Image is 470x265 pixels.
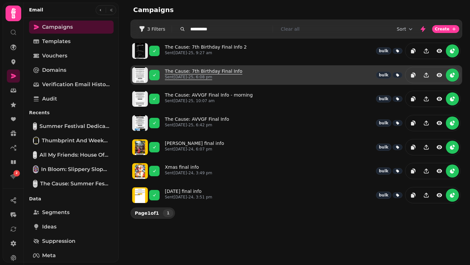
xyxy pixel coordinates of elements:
button: duplicate [407,44,420,57]
span: 3 Filters [147,27,165,31]
p: Sent [DATE]-24, 6:07 pm [165,147,224,152]
img: aHR0cHM6Ly9zdGFtcGVkZS1zZXJ2aWNlLXByb2QtdGVtcGxhdGUtcHJldmlld3MuczMuZXUtd2VzdC0xLmFtYXpvbmF3cy5jb... [132,115,148,131]
p: Page 1 of 1 [132,210,162,216]
button: duplicate [407,92,420,105]
span: Meta [42,252,56,259]
div: bulk [376,95,391,102]
a: Suppression [29,235,114,248]
button: duplicate [407,69,420,82]
div: bulk [376,119,391,127]
div: bulk [376,71,391,79]
img: aHR0cHM6Ly9zdGFtcGVkZS1zZXJ2aWNlLXByb2QtdGVtcGxhdGUtcHJldmlld3MuczMuZXUtd2VzdC0xLmFtYXpvbmF3cy5jb... [132,139,148,155]
img: All My Friends: House of Dad, Scarlett Hot Picks Five, this week [34,152,36,158]
a: [PERSON_NAME] final infoSent[DATE]-24, 6:07 pm [165,140,224,154]
p: Sent [DATE]-25, 6:42 pm [165,122,229,128]
a: All My Friends: House of Dad, Scarlett Hot Picks Five, this weekAll My Friends: House of Dad, Sca... [29,148,114,162]
button: view [433,69,446,82]
span: Suppression [42,237,75,245]
p: Sent [DATE]-24, 3:49 pm [165,170,212,176]
img: aHR0cHM6Ly9zdGFtcGVkZS1zZXJ2aWNlLXByb2QtdGVtcGxhdGUtcHJldmlld3MuczMuZXUtd2VzdC0xLmFtYXpvbmF3cy5jb... [132,67,148,83]
span: In Bloom: Slippery Slopes time change [41,165,110,173]
button: 3 Filters [133,24,170,34]
span: Campaigns [42,23,73,31]
span: Summer Festival dedicated + Halloween/[PERSON_NAME] touch up [39,122,110,130]
a: Ideas [29,220,114,233]
button: reports [446,141,459,154]
a: In Bloom: Slippery Slopes time changeIn Bloom: Slippery Slopes time change [29,163,114,176]
button: Share campaign preview [420,92,433,105]
a: Templates [29,35,114,48]
span: Ideas [42,223,56,231]
span: Vouchers [42,52,67,60]
button: reports [446,164,459,178]
p: Sent [DATE]-25, 9:27 am [165,50,247,55]
button: view [433,141,446,154]
img: aHR0cHM6Ly9zdGFtcGVkZS1zZXJ2aWNlLXByb2QtdGVtcGxhdGUtcHJldmlld3MuczMuZXUtd2VzdC0xLmFtYXpvbmF3cy5jb... [132,43,148,59]
a: The Cause: AVVGF Final Info - morningSent[DATE]-25, 10:07 am [165,92,253,106]
p: Data [29,193,114,205]
a: Domains [29,64,114,77]
button: reports [446,117,459,130]
button: reports [446,189,459,202]
a: The Cause: 7th Birthday Final Info 2Sent[DATE]-25, 9:27 am [165,44,247,58]
div: bulk [376,167,391,175]
a: Verification email history [29,78,114,91]
img: aHR0cHM6Ly9zdGFtcGVkZS1zZXJ2aWNlLXByb2QtdGVtcGxhdGUtcHJldmlld3MuczMuZXUtd2VzdC0xLmFtYXpvbmF3cy5jb... [132,91,148,107]
h2: Campaigns [133,5,258,14]
button: view [433,164,446,178]
button: view [433,92,446,105]
button: duplicate [407,189,420,202]
button: Share campaign preview [420,44,433,57]
p: Sent [DATE]-25, 6:08 pm [165,74,243,80]
a: Meta [29,249,114,262]
button: 1 [163,209,173,217]
p: Recents [29,107,114,118]
a: The Cause: AVVGF Final InfoSent[DATE]-25, 6:42 pm [165,116,229,130]
button: Clear all [281,26,299,32]
p: Sent [DATE]-24, 3:51 pm [165,195,212,200]
span: 2 [16,171,18,176]
button: duplicate [407,117,420,130]
button: Share campaign preview [420,189,433,202]
button: Share campaign preview [420,117,433,130]
a: Thumbprint and weekend pushThumbprint and weekend push [29,134,114,147]
button: Create [432,25,459,33]
span: Audit [42,95,57,103]
a: The Cause: Summer Fest & Slippery Slopes [copy]The Cause: Summer Fest & Slippery Slopes [copy] [29,177,114,190]
img: Summer Festival dedicated + Halloween/NYE touch up [34,123,36,130]
a: Summer Festival dedicated + Halloween/NYE touch upSummer Festival dedicated + Halloween/[PERSON_N... [29,120,114,133]
a: Xmas final infoSent[DATE]-24, 3:49 pm [165,164,212,178]
button: reports [446,92,459,105]
button: reports [446,44,459,57]
button: view [433,44,446,57]
a: Campaigns [29,21,114,34]
button: Share campaign preview [420,164,433,178]
a: Segments [29,206,114,219]
a: Audit [29,92,114,105]
img: Thumbprint and weekend push [34,137,39,144]
img: aHR0cHM6Ly9zdGFtcGVkZS1zZXJ2aWNlLXByb2QtdGVtcGxhdGUtcHJldmlld3MuczMuZXUtd2VzdC0xLmFtYXpvbmF3cy5jb... [132,187,148,203]
span: Domains [42,66,66,74]
button: duplicate [407,164,420,178]
img: aHR0cHM6Ly9zdGFtcGVkZS1zZXJ2aWNlLXByb2QtdGVtcGxhdGUtcHJldmlld3MuczMuZXUtd2VzdC0xLmFtYXpvbmF3cy5jb... [132,163,148,179]
button: view [433,189,446,202]
button: Sort [397,26,414,32]
div: bulk [376,47,391,55]
span: Verification email history [42,81,110,88]
span: Thumbprint and weekend push [42,137,110,145]
img: The Cause: Summer Fest & Slippery Slopes [copy] [34,180,37,187]
button: Share campaign preview [420,141,433,154]
a: The Cause: 7th Birthday Final InfoSent[DATE]-25, 6:08 pm [165,68,243,82]
span: Create [435,27,449,31]
a: Vouchers [29,49,114,62]
h2: Email [29,7,43,13]
div: bulk [376,192,391,199]
button: reports [446,69,459,82]
p: Sent [DATE]-25, 10:07 am [165,98,253,103]
span: 1 [165,211,171,215]
span: All My Friends: House of Dad, Scarlett Hot Picks Five, this week [39,151,110,159]
button: view [433,117,446,130]
img: In Bloom: Slippery Slopes time change [34,166,38,173]
nav: Pagination [163,209,173,217]
span: Templates [42,38,70,45]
